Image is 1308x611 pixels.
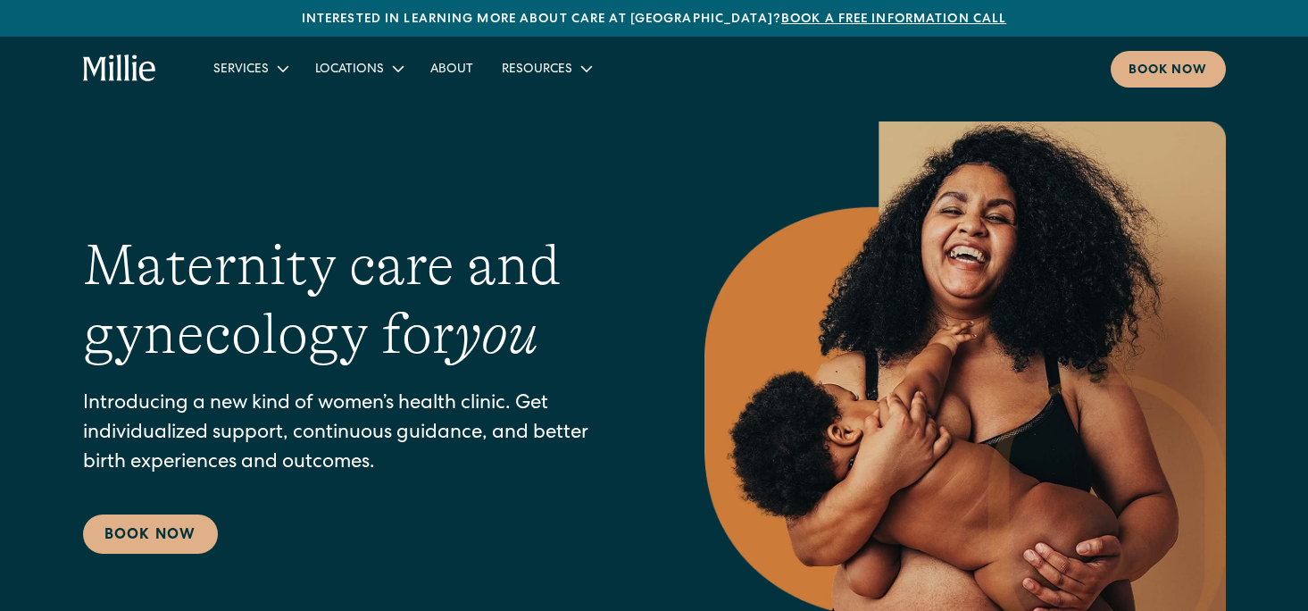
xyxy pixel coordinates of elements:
em: you [454,302,538,366]
div: Resources [502,61,572,80]
div: Resources [487,54,604,83]
div: Services [213,61,269,80]
div: Locations [315,61,384,80]
a: About [416,54,487,83]
h1: Maternity care and gynecology for [83,231,633,369]
a: Book a free information call [781,13,1006,26]
div: Book now [1129,62,1208,80]
a: Book Now [83,515,218,554]
div: Locations [301,54,416,83]
div: Services [199,54,301,83]
a: Book now [1111,51,1226,88]
p: Introducing a new kind of women’s health clinic. Get individualized support, continuous guidance,... [83,390,633,479]
a: home [83,54,157,83]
